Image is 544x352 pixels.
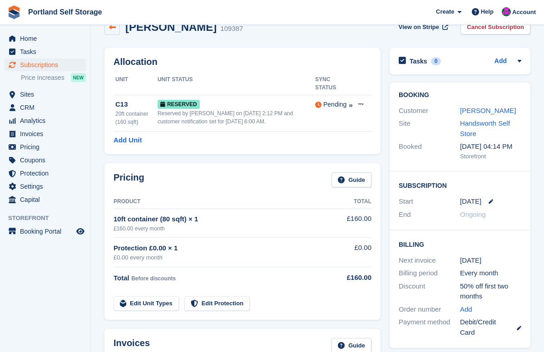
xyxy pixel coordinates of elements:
div: Pending [323,100,346,109]
a: Edit Protection [184,296,250,311]
div: [DATE] 04:14 PM [460,142,521,152]
div: 10ft container (80 sqft) × 1 [114,214,332,225]
a: menu [5,127,86,140]
a: menu [5,59,86,71]
span: Protection [20,167,74,180]
a: menu [5,193,86,206]
a: menu [5,141,86,153]
div: Customer [399,106,460,116]
span: Invoices [20,127,74,140]
span: Booking Portal [20,225,74,238]
h2: Allocation [114,57,371,67]
span: Capital [20,193,74,206]
a: menu [5,154,86,166]
span: Help [481,7,494,16]
div: C13 [115,99,158,110]
a: Edit Unit Types [114,296,179,311]
div: 0 [431,57,441,65]
span: Analytics [20,114,74,127]
a: Add Unit [114,135,142,146]
img: David Baker [502,7,511,16]
a: Add [495,56,507,67]
div: [DATE] [460,255,521,266]
span: Home [20,32,74,45]
div: Reserved by [PERSON_NAME] on [DATE] 2:12 PM and customer notification set for [DATE] 6:00 AM. [158,109,315,126]
span: Account [512,8,536,17]
a: menu [5,88,86,101]
img: icon-info-grey-7440780725fd019a000dd9b08b2336e03edf1995a4989e88bcd33f0948082b44.svg [349,104,352,108]
h2: Billing [399,240,521,249]
div: £160.00 [332,273,371,283]
td: £0.00 [332,238,371,267]
div: Storefront [460,152,521,161]
th: Unit Status [158,73,315,95]
div: NEW [71,73,86,82]
div: Discount [399,281,460,302]
a: menu [5,167,86,180]
span: Subscriptions [20,59,74,71]
div: End [399,210,460,220]
a: Portland Self Storage [25,5,106,20]
div: Protection £0.00 × 1 [114,243,332,254]
time: 2025-09-26 00:00:00 UTC [460,196,481,207]
h2: [PERSON_NAME] [125,21,217,33]
div: 20ft container (160 sqft) [115,110,158,126]
div: Order number [399,304,460,315]
span: Settings [20,180,74,193]
th: Total [332,195,371,209]
a: Add [460,304,472,315]
span: Reserved [158,100,200,109]
a: [PERSON_NAME] [460,107,516,114]
div: Next invoice [399,255,460,266]
span: Before discounts [131,275,176,282]
div: Debit/Credit Card [460,317,521,337]
span: Coupons [20,154,74,166]
a: menu [5,101,86,114]
a: menu [5,114,86,127]
div: 109387 [220,24,243,34]
span: CRM [20,101,74,114]
div: Payment method [399,317,460,337]
div: Billing period [399,268,460,279]
a: menu [5,32,86,45]
a: Guide [331,172,371,187]
h2: Booking [399,92,521,99]
div: £160.00 every month [114,225,332,233]
span: Create [436,7,454,16]
h2: Pricing [114,172,144,187]
div: £0.00 every month [114,253,332,262]
a: View on Stripe [395,20,450,34]
a: menu [5,225,86,238]
span: Total [114,274,129,282]
span: Pricing [20,141,74,153]
div: Start [399,196,460,207]
a: menu [5,180,86,193]
th: Product [114,195,332,209]
th: Unit [114,73,158,95]
span: Price increases [21,73,64,82]
th: Sync Status [315,73,352,95]
a: Price increases NEW [21,73,86,83]
td: £160.00 [332,209,371,237]
span: Tasks [20,45,74,58]
a: Handsworth Self Store [460,119,510,137]
img: stora-icon-8386f47178a22dfd0bd8f6a31ec36ba5ce8667c1dd55bd0f319d3a0aa187defe.svg [7,5,21,19]
div: Every month [460,268,521,279]
div: Site [399,118,460,139]
span: Storefront [8,214,90,223]
span: Sites [20,88,74,101]
h2: Subscription [399,181,521,190]
a: Preview store [75,226,86,237]
span: Ongoing [460,210,486,218]
div: Booked [399,142,460,161]
div: 50% off first two months [460,281,521,302]
span: View on Stripe [399,23,439,32]
h2: Tasks [410,57,427,65]
a: menu [5,45,86,58]
a: Cancel Subscription [460,20,530,34]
